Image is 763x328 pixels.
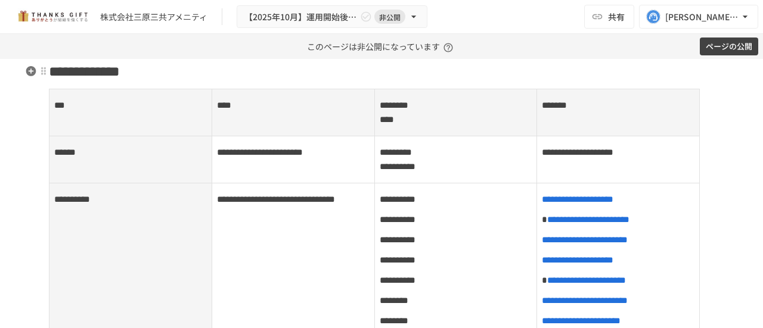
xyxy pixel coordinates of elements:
[374,11,405,23] span: 非公開
[665,10,739,24] div: [PERSON_NAME][EMAIL_ADDRESS][DOMAIN_NAME]
[584,5,634,29] button: 共有
[608,10,625,23] span: 共有
[237,5,427,29] button: 【2025年10月】運用開始後振り返りミーティング非公開
[100,11,207,23] div: 株式会社三原三共アメニティ
[639,5,758,29] button: [PERSON_NAME][EMAIL_ADDRESS][DOMAIN_NAME]
[307,34,457,59] p: このページは非公開になっています
[700,38,758,56] button: ページの公開
[14,7,91,26] img: mMP1OxWUAhQbsRWCurg7vIHe5HqDpP7qZo7fRoNLXQh
[244,10,358,24] span: 【2025年10月】運用開始後振り返りミーティング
